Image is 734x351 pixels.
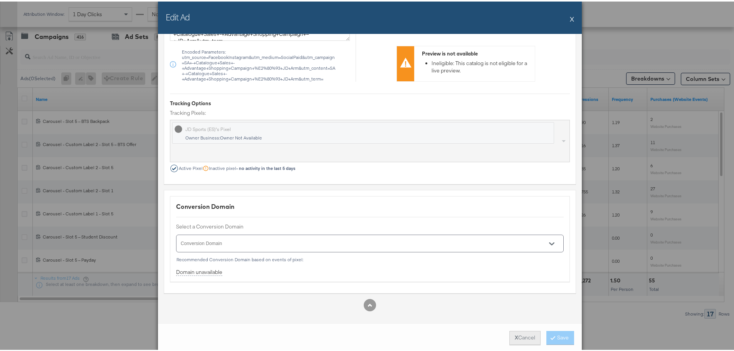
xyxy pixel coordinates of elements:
[185,124,231,131] div: JD Sports (ES)'s Pixel
[422,49,531,56] div: Preview is not available
[179,164,203,170] span: Active Pixel
[182,53,336,80] span: utm_source=FacebookInstagram&utm_medium=SocialPaid&utm_campaign=SA+-+Catalogue+Sales+-+Advantage+...
[515,333,518,340] strong: X
[170,108,570,115] label: Tracking Pixels:
[209,164,296,170] span: Inactive pixel
[176,267,222,275] div: Domain unavailable
[432,58,531,72] li: Ineligible: This catalog is not eligible for a live preview.
[181,48,350,80] div: Encoded Parameters:
[176,222,564,229] label: Select a Conversion Domain
[570,10,574,25] button: X
[546,237,558,248] button: Open
[176,201,564,210] div: Conversion Domain
[166,10,190,21] h2: Edit Ad
[509,329,541,343] button: XCancel
[236,164,296,170] strong: - no activity in the last 5 days
[176,255,564,261] div: Recommended Conversion Domain based on events of pixel:
[185,134,425,139] div: Owner Business: Owner Not Available
[170,98,570,106] div: Tracking Options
